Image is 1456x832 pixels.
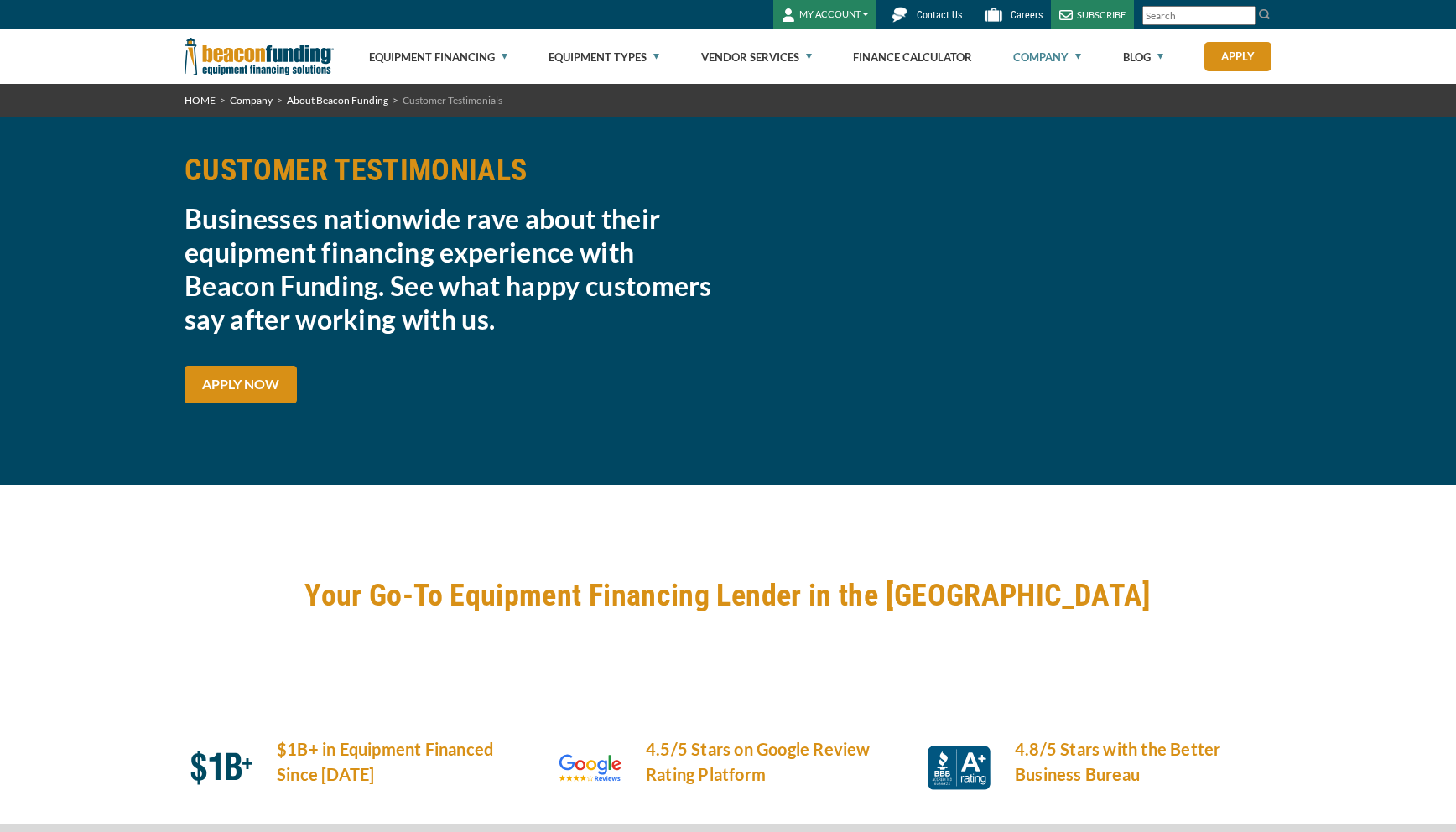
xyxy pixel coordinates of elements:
span: Customer Testimonials [403,94,502,107]
span: Contact Us [917,9,962,21]
img: Search [1258,8,1271,21]
a: Vendor Services [701,30,812,84]
a: Company [1013,30,1081,84]
img: Beacon Funding Corporation logo [185,29,334,84]
h2: Your Go-To Equipment Financing Lender in the [GEOGRAPHIC_DATA] [185,576,1271,615]
input: Search [1142,6,1256,25]
h5: $1B+ in Equipment Financed Since [DATE] [277,736,533,787]
a: Equipment Types [549,30,659,84]
a: HOME [185,94,216,107]
h5: 4.8/5 Stars with the Better Business Bureau [1015,736,1271,787]
a: Blog [1123,30,1163,84]
h5: 4.5/5 Stars on Google Review Rating Platform [646,736,902,787]
a: Clear search text [1238,9,1251,23]
a: Apply [1204,42,1271,71]
a: Company [230,94,273,107]
h3: Businesses nationwide rave about their equipment financing experience with Beacon Funding. See wh... [185,202,718,336]
a: APPLY NOW [185,366,297,403]
a: Finance Calculator [853,30,972,84]
a: Equipment Financing [369,30,507,84]
a: About Beacon Funding [287,94,388,107]
span: Careers [1011,9,1043,21]
h2: CUSTOMER TESTIMONIALS [185,151,718,190]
